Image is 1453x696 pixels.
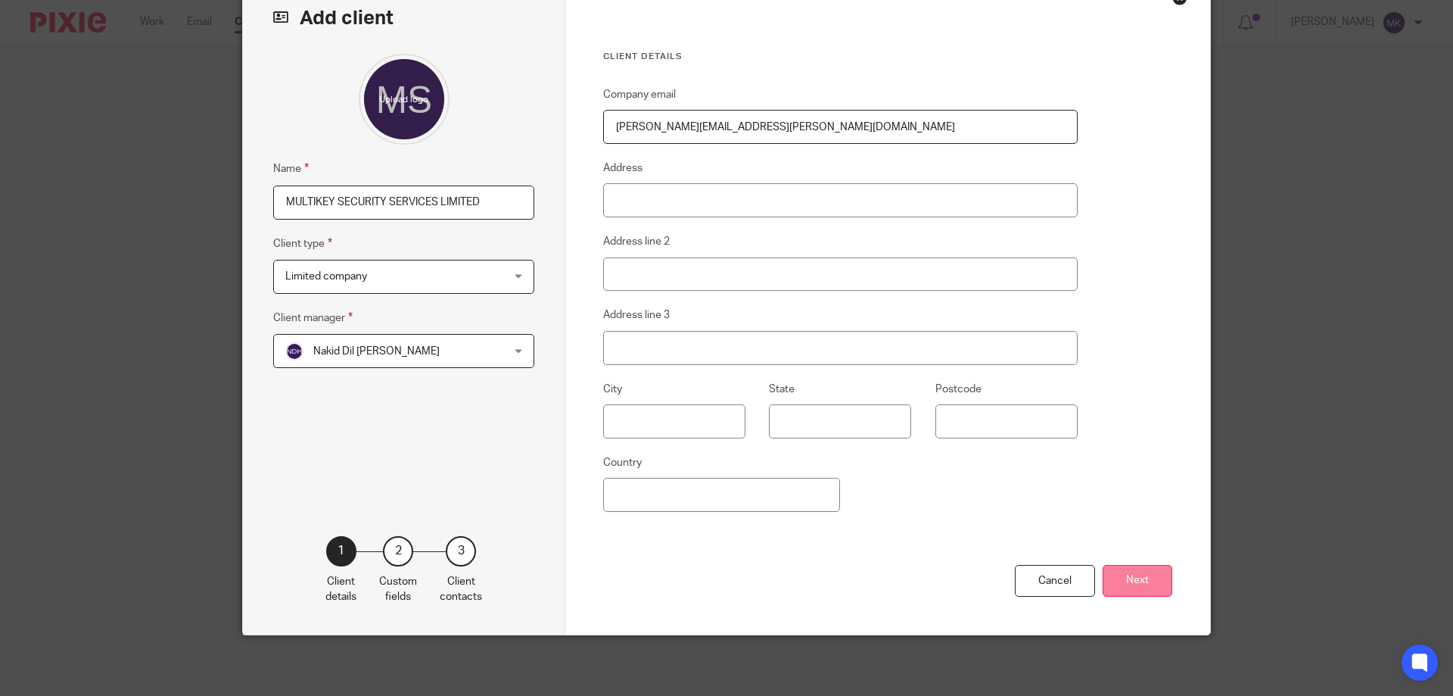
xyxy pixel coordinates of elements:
label: Client type [273,235,332,252]
p: Client contacts [440,574,482,605]
div: Cancel [1015,565,1095,598]
h3: Client details [603,51,1078,63]
label: City [603,382,622,397]
label: Client manager [273,309,353,326]
button: Next [1103,565,1172,598]
span: Nakid Dil [PERSON_NAME] [313,346,440,357]
span: Limited company [285,271,367,282]
p: Custom fields [379,574,417,605]
label: Address line 3 [603,307,670,323]
label: Postcode [935,382,982,397]
div: 1 [326,536,356,566]
div: 3 [446,536,476,566]
label: Address [603,161,642,176]
div: 2 [383,536,413,566]
label: Company email [603,87,676,102]
label: Name [273,160,309,177]
label: Address line 2 [603,234,670,249]
label: State [769,382,795,397]
h2: Add client [273,5,534,31]
p: Client details [325,574,356,605]
img: svg%3E [285,342,303,360]
label: Country [603,455,642,470]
